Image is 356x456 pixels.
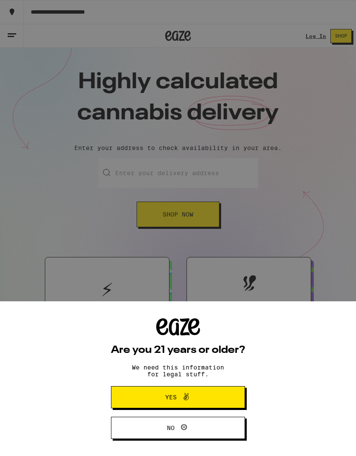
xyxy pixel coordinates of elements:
[167,425,175,431] span: No
[165,394,177,400] span: Yes
[111,386,245,408] button: Yes
[111,345,245,355] h2: Are you 21 years or older?
[111,417,245,439] button: No
[125,364,231,378] p: We need this information for legal stuff.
